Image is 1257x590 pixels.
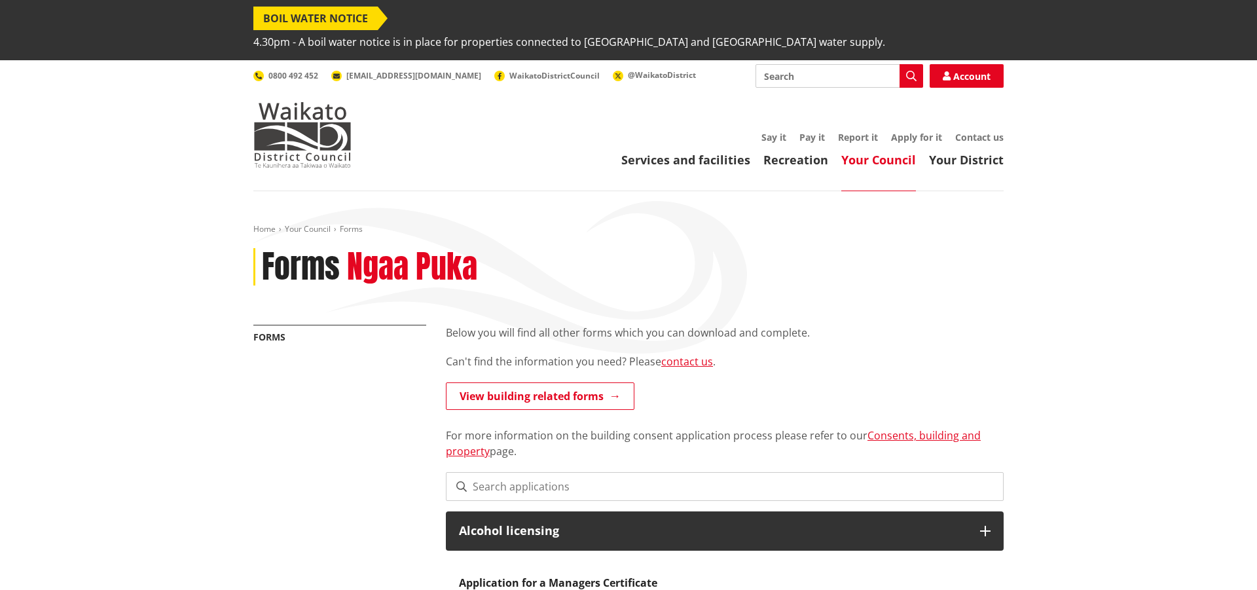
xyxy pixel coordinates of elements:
h2: Ngaa Puka [347,248,477,286]
a: Report it [838,131,878,143]
a: Consents, building and property [446,428,981,458]
span: [EMAIL_ADDRESS][DOMAIN_NAME] [346,70,481,81]
a: Apply for it [891,131,942,143]
a: @WaikatoDistrict [613,69,696,81]
a: Your District [929,152,1004,168]
a: Services and facilities [621,152,750,168]
input: Search input [756,64,923,88]
span: WaikatoDistrictCouncil [509,70,600,81]
p: For more information on the building consent application process please refer to our page. [446,412,1004,459]
a: [EMAIL_ADDRESS][DOMAIN_NAME] [331,70,481,81]
a: Forms [253,331,285,343]
p: Below you will find all other forms which you can download and complete. [446,325,1004,341]
span: BOIL WATER NOTICE [253,7,378,30]
a: View building related forms [446,382,634,410]
p: Can't find the information you need? Please . [446,354,1004,369]
span: @WaikatoDistrict [628,69,696,81]
span: Forms [340,223,363,234]
a: WaikatoDistrictCouncil [494,70,600,81]
a: Account [930,64,1004,88]
h3: Alcohol licensing [459,525,967,538]
a: Your Council [841,152,916,168]
a: Say it [761,131,786,143]
a: contact us [661,354,713,369]
h1: Forms [262,248,340,286]
a: Contact us [955,131,1004,143]
a: Pay it [799,131,825,143]
a: Recreation [763,152,828,168]
a: 0800 492 452 [253,70,318,81]
span: 0800 492 452 [268,70,318,81]
nav: breadcrumb [253,224,1004,235]
a: Your Council [285,223,331,234]
a: Home [253,223,276,234]
img: Waikato District Council - Te Kaunihera aa Takiwaa o Waikato [253,102,352,168]
input: Search applications [446,472,1004,501]
h3: Application for a Managers Certificate [459,577,991,589]
span: 4.30pm - A boil water notice is in place for properties connected to [GEOGRAPHIC_DATA] and [GEOGR... [253,30,885,54]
